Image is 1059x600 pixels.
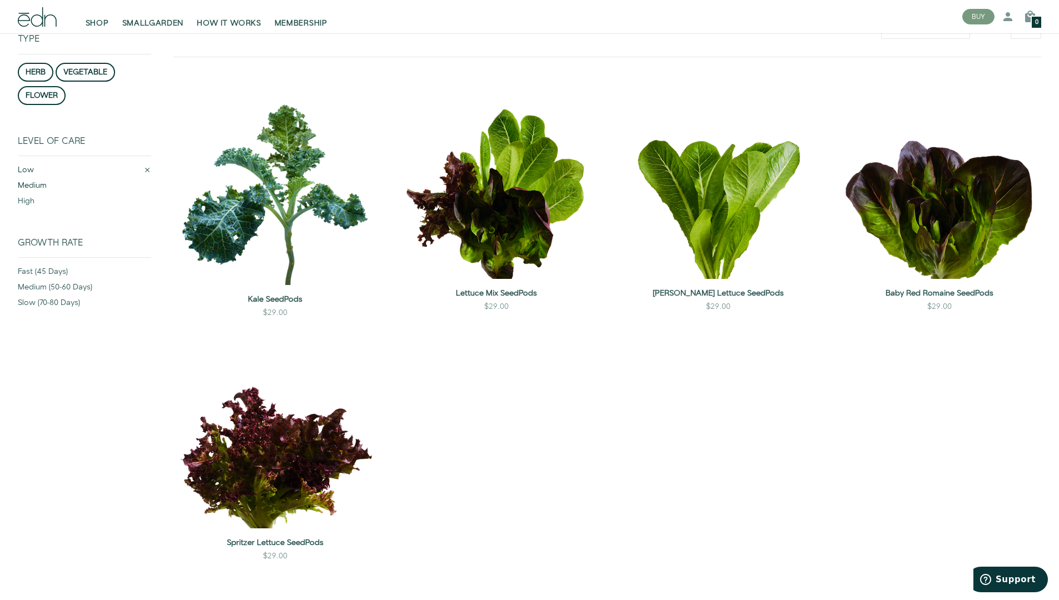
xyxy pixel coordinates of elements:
[18,63,53,82] button: herb
[18,266,151,282] div: fast (45 days)
[838,75,1041,278] img: Baby Red Romaine SeedPods
[706,301,730,312] div: $29.00
[56,63,115,82] button: vegetable
[616,75,820,278] img: Bibb Lettuce SeedPods
[173,537,377,548] a: Spritzer Lettuce SeedPods
[275,18,327,29] span: MEMBERSHIP
[616,288,820,299] a: [PERSON_NAME] Lettuce SeedPods
[395,288,598,299] a: Lettuce Mix SeedPods
[263,551,287,562] div: $29.00
[18,136,151,156] div: Level of Care
[268,4,334,29] a: MEMBERSHIP
[962,9,995,24] button: BUY
[79,4,116,29] a: SHOP
[18,180,151,196] div: medium
[1035,19,1038,26] span: 0
[263,307,287,318] div: $29.00
[18,196,151,211] div: high
[927,301,952,312] div: $29.00
[18,238,151,257] div: Growth Rate
[173,294,377,305] a: Kale SeedPods
[173,75,377,285] img: Kale SeedPods
[122,18,184,29] span: SMALLGARDEN
[973,567,1048,594] iframe: Opens a widget where you can find more information
[395,75,598,278] img: Lettuce Mix SeedPods
[86,18,109,29] span: SHOP
[197,18,261,29] span: HOW IT WORKS
[116,4,191,29] a: SMALLGARDEN
[173,325,377,528] img: Spritzer Lettuce SeedPods
[18,86,66,105] button: flower
[190,4,267,29] a: HOW IT WORKS
[838,288,1041,299] a: Baby Red Romaine SeedPods
[18,282,151,297] div: medium (50-60 days)
[18,297,151,313] div: slow (70-80 days)
[18,164,143,180] div: low
[484,301,509,312] div: $29.00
